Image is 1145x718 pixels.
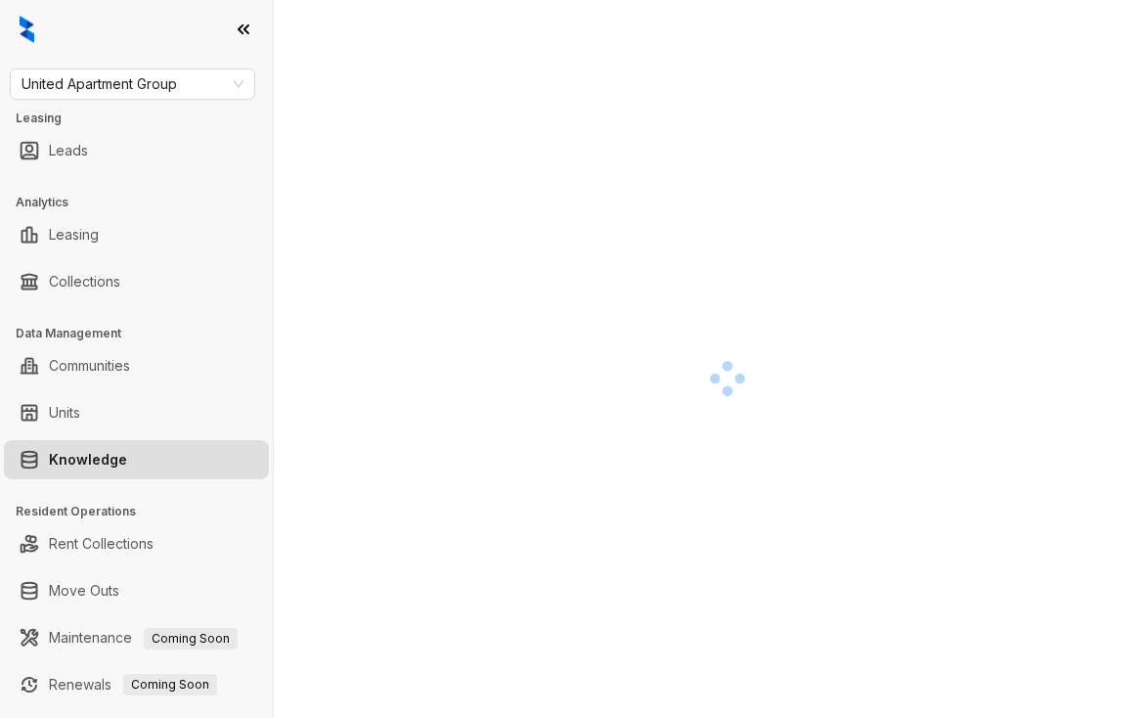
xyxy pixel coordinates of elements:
[20,16,34,43] img: logo
[4,215,269,254] li: Leasing
[16,325,273,342] h3: Data Management
[49,262,120,301] a: Collections
[4,393,269,432] li: Units
[49,346,130,385] a: Communities
[4,524,269,563] li: Rent Collections
[49,215,99,254] a: Leasing
[123,674,217,696] span: Coming Soon
[4,571,269,610] li: Move Outs
[4,618,269,657] li: Maintenance
[16,194,273,211] h3: Analytics
[49,131,88,170] a: Leads
[4,440,269,479] li: Knowledge
[22,69,243,99] span: United Apartment Group
[49,665,217,704] a: RenewalsComing Soon
[49,440,127,479] a: Knowledge
[4,346,269,385] li: Communities
[16,503,273,520] h3: Resident Operations
[4,665,269,704] li: Renewals
[144,628,238,650] span: Coming Soon
[49,393,80,432] a: Units
[49,524,154,563] a: Rent Collections
[4,131,269,170] li: Leads
[49,571,119,610] a: Move Outs
[16,110,273,127] h3: Leasing
[4,262,269,301] li: Collections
